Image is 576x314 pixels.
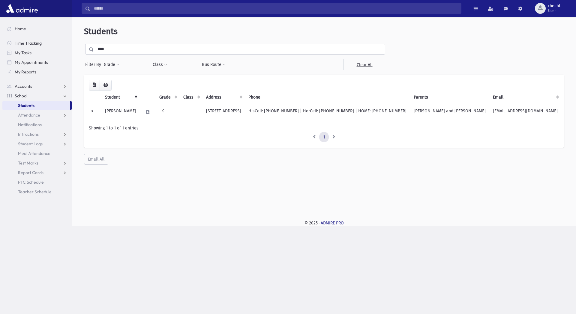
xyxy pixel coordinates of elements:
a: ADMIRE PRO [321,221,344,226]
td: [STREET_ADDRESS] [202,104,245,120]
th: Email: activate to sort column ascending [489,90,561,104]
th: Student: activate to sort column descending [101,90,140,104]
button: Print [100,80,112,90]
td: [PERSON_NAME] and [PERSON_NAME] [410,104,489,120]
a: Students [2,101,70,110]
a: Report Cards [2,168,72,177]
span: Accounts [15,84,32,89]
div: © 2025 - [82,220,566,226]
span: Student Logs [18,141,43,147]
a: Home [2,24,72,34]
span: Attendance [18,112,40,118]
span: School [15,93,27,99]
a: Student Logs [2,139,72,149]
a: 1 [319,132,329,143]
th: Grade: activate to sort column ascending [156,90,180,104]
span: Time Tracking [15,40,42,46]
span: Home [15,26,26,31]
th: Phone [245,90,410,104]
th: Address: activate to sort column ascending [202,90,245,104]
a: Teacher Schedule [2,187,72,197]
span: Infractions [18,132,39,137]
span: Report Cards [18,170,43,175]
input: Search [90,3,461,14]
a: Meal Attendance [2,149,72,158]
span: rhecht [548,4,560,8]
span: Students [84,26,118,36]
span: User [548,8,560,13]
a: School [2,91,72,101]
span: Test Marks [18,160,38,166]
button: Grade [103,59,120,70]
span: Filter By [85,61,103,68]
button: Class [152,59,167,70]
td: [EMAIL_ADDRESS][DOMAIN_NAME] [489,104,561,120]
button: CSV [89,80,100,90]
span: Students [18,103,34,108]
span: My Appointments [15,60,48,65]
a: Test Marks [2,158,72,168]
th: Parents [410,90,489,104]
a: My Reports [2,67,72,77]
span: Meal Attendance [18,151,50,156]
a: My Tasks [2,48,72,58]
span: My Reports [15,69,36,75]
th: Class: activate to sort column ascending [180,90,202,104]
img: AdmirePro [5,2,39,14]
td: _K [156,104,180,120]
a: My Appointments [2,58,72,67]
div: Showing 1 to 1 of 1 entries [89,125,559,131]
a: Time Tracking [2,38,72,48]
a: PTC Schedule [2,177,72,187]
a: Accounts [2,81,72,91]
a: Attendance [2,110,72,120]
span: Notifications [18,122,42,127]
span: My Tasks [15,50,31,55]
td: HisCell: [PHONE_NUMBER] | HerCell: [PHONE_NUMBER] | HOME: [PHONE_NUMBER] [245,104,410,120]
button: Email All [84,154,108,164]
button: Bus Route [202,59,226,70]
a: Infractions [2,129,72,139]
span: PTC Schedule [18,179,44,185]
a: Notifications [2,120,72,129]
a: Clear All [343,59,385,70]
td: [PERSON_NAME] [101,104,140,120]
span: Teacher Schedule [18,189,52,194]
